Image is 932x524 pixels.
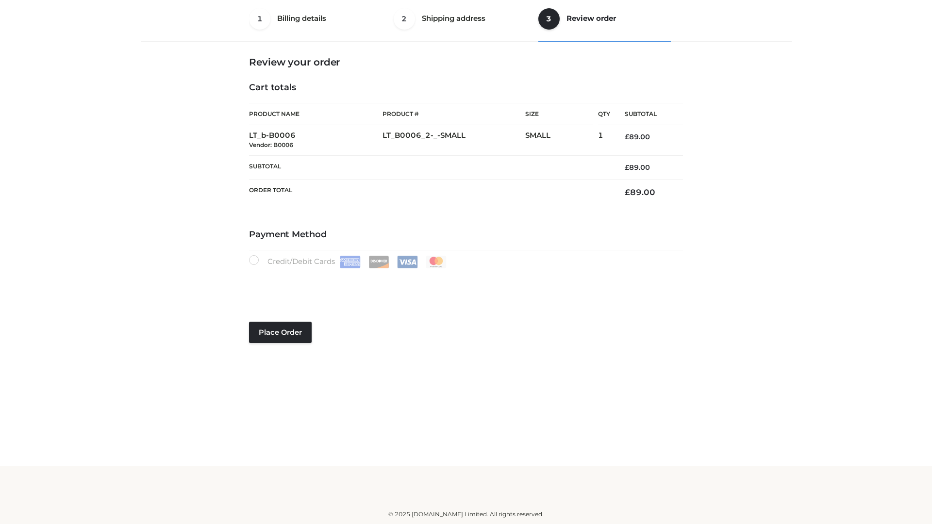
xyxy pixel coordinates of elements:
td: LT_b-B0006 [249,125,383,156]
th: Size [525,103,593,125]
small: Vendor: B0006 [249,141,293,148]
label: Credit/Debit Cards [249,255,448,268]
span: £ [625,132,629,141]
th: Subtotal [610,103,683,125]
td: 1 [598,125,610,156]
h4: Payment Method [249,229,683,240]
button: Place order [249,322,312,343]
iframe: Secure payment input frame [247,266,681,302]
th: Product Name [249,103,383,125]
th: Subtotal [249,155,610,179]
th: Product # [383,103,525,125]
div: © 2025 [DOMAIN_NAME] Limited. All rights reserved. [144,509,788,519]
th: Order Total [249,180,610,205]
td: LT_B0006_2-_-SMALL [383,125,525,156]
span: £ [625,187,630,197]
img: Discover [368,256,389,268]
img: Mastercard [426,256,447,268]
img: Amex [340,256,361,268]
img: Visa [397,256,418,268]
h3: Review your order [249,56,683,68]
bdi: 89.00 [625,163,650,172]
td: SMALL [525,125,598,156]
bdi: 89.00 [625,187,655,197]
bdi: 89.00 [625,132,650,141]
th: Qty [598,103,610,125]
span: £ [625,163,629,172]
h4: Cart totals [249,82,683,93]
